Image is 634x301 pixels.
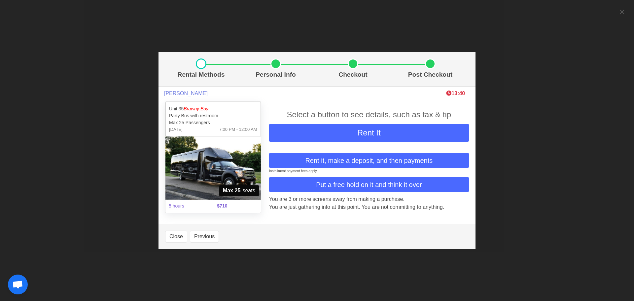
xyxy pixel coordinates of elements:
a: Open chat [8,275,28,294]
button: Put a free hold on it and think it over [269,177,469,192]
p: Rental Methods [168,70,234,80]
p: You are 3 or more screens away from making a purchase. [269,195,469,203]
p: Unit 35 [169,105,257,112]
img: 35%2001.jpg [165,136,261,200]
span: Rent it, make a deposit, and then payments [305,156,433,166]
span: [DATE] [169,126,183,133]
span: seats [219,185,259,196]
p: You are just gathering info at this point. You are not committing to anything. [269,203,469,211]
button: Rent it, make a deposit, and then payments [269,153,469,168]
button: Rent It [269,124,469,142]
div: Select a button to see details, such as tax & tip [269,109,469,121]
p: Party Bus with restroom [169,112,257,119]
p: Personal Info [240,70,312,80]
span: 7:00 PM - 12:00 AM [219,126,257,133]
button: Previous [190,231,219,243]
p: Max 25 Passengers [169,119,257,126]
strong: Max 25 [223,187,240,195]
span: 5 hours [165,199,213,213]
span: The clock is ticking ⁠— this timer shows how long we'll hold this limo during checkout. If time r... [446,91,465,96]
p: Checkout [317,70,389,80]
span: Rent It [357,128,381,137]
span: [PERSON_NAME] [164,90,208,96]
button: Close [165,231,187,243]
small: Installment payment fees apply [269,169,317,173]
b: 13:40 [446,91,465,96]
em: Brawny Boy [184,106,208,111]
span: Put a free hold on it and think it over [316,180,422,190]
p: Post Checkout [394,70,466,80]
